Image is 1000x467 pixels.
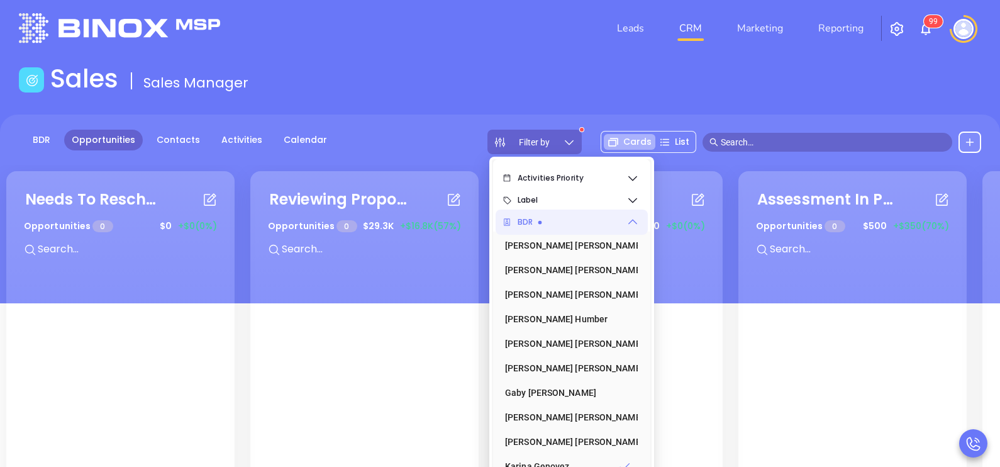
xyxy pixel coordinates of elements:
[24,215,113,238] p: Opportunities
[505,282,631,307] div: [PERSON_NAME] [PERSON_NAME]
[25,130,58,150] a: BDR
[769,241,957,257] input: Search...
[756,215,845,238] p: Opportunities
[92,220,113,232] span: 0
[518,210,626,235] span: BDR
[157,217,175,236] span: $ 0
[825,220,845,232] span: 0
[19,13,220,43] img: logo
[924,15,943,28] sup: 99
[143,73,248,93] span: Sales Manager
[281,241,469,257] input: Search...
[149,130,208,150] a: Contacts
[518,166,626,191] span: Activities Priority
[813,16,869,41] a: Reporting
[893,220,949,233] span: +$350 (70%)
[929,17,933,26] span: 9
[918,21,933,37] img: iconNotification
[666,220,705,233] span: +$0 (0%)
[623,135,652,149] span: Cards
[400,220,461,233] span: +$16.8K (57%)
[860,217,890,236] span: $ 500
[518,188,626,213] span: Label
[504,181,713,273] div: InterviewOpportunities 0$0+$0(0%)
[505,380,631,405] div: Gaby [PERSON_NAME]
[36,241,225,257] input: Search...
[721,135,946,149] input: Search…
[260,181,469,273] div: Reviewing ProposalOpportunities 0$29.3K+$16.8K(57%)
[25,188,164,211] div: Needs To Reschedule
[519,138,550,147] span: Filter by
[269,188,408,211] div: Reviewing Proposal
[675,135,689,149] span: List
[505,405,631,430] div: [PERSON_NAME] [PERSON_NAME]
[933,17,938,26] span: 9
[732,16,788,41] a: Marketing
[505,429,631,454] div: [PERSON_NAME] [PERSON_NAME]
[214,130,270,150] a: Activities
[505,331,631,356] div: [PERSON_NAME] [PERSON_NAME]
[178,220,217,233] span: +$0 (0%)
[709,138,718,147] span: search
[276,130,335,150] a: Calendar
[612,16,649,41] a: Leads
[16,181,225,273] div: Needs To RescheduleOpportunities 0$0+$0(0%)
[360,217,397,236] span: $ 29.3K
[505,233,631,258] div: [PERSON_NAME] [PERSON_NAME]
[336,220,357,232] span: 0
[268,215,357,238] p: Opportunities
[50,64,118,94] h1: Sales
[953,19,974,39] img: user
[674,16,707,41] a: CRM
[505,307,631,332] div: [PERSON_NAME] Humber
[505,356,631,381] div: [PERSON_NAME] [PERSON_NAME]
[757,188,896,211] div: Assessment In Progress
[64,130,143,150] a: Opportunities
[505,257,631,283] div: [PERSON_NAME] [PERSON_NAME]
[748,181,957,273] div: Assessment In ProgressOpportunities 0$500+$350(70%)
[889,21,904,37] img: iconSetting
